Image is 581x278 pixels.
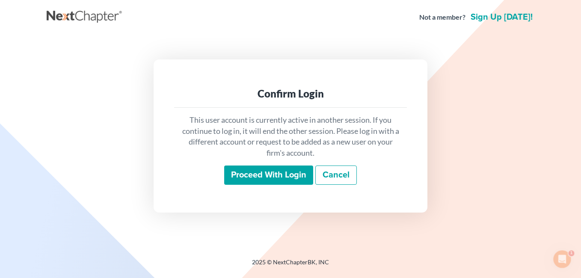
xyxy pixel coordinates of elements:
input: Proceed with login [224,166,313,185]
div: 2025 © NextChapterBK, INC [47,258,534,273]
iframe: Intercom live chat [552,249,572,269]
div: Confirm Login [181,87,400,101]
strong: Not a member? [419,12,465,22]
p: This user account is currently active in another session. If you continue to log in, it will end ... [181,115,400,159]
a: Cancel [315,166,357,185]
a: Sign up [DATE]! [469,13,534,21]
span: 1 [569,249,576,256]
